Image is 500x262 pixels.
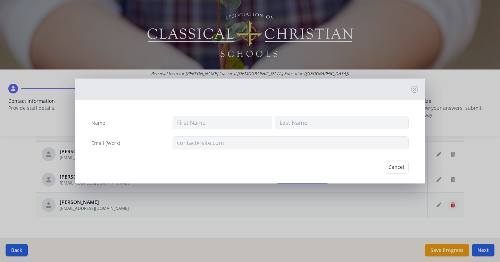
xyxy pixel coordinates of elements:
[173,136,409,149] input: contact@site.com
[384,161,409,174] button: Cancel
[91,140,120,147] label: Email (Work)
[275,116,409,129] input: Last Name
[173,116,272,129] input: First Name
[91,120,105,126] label: Name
